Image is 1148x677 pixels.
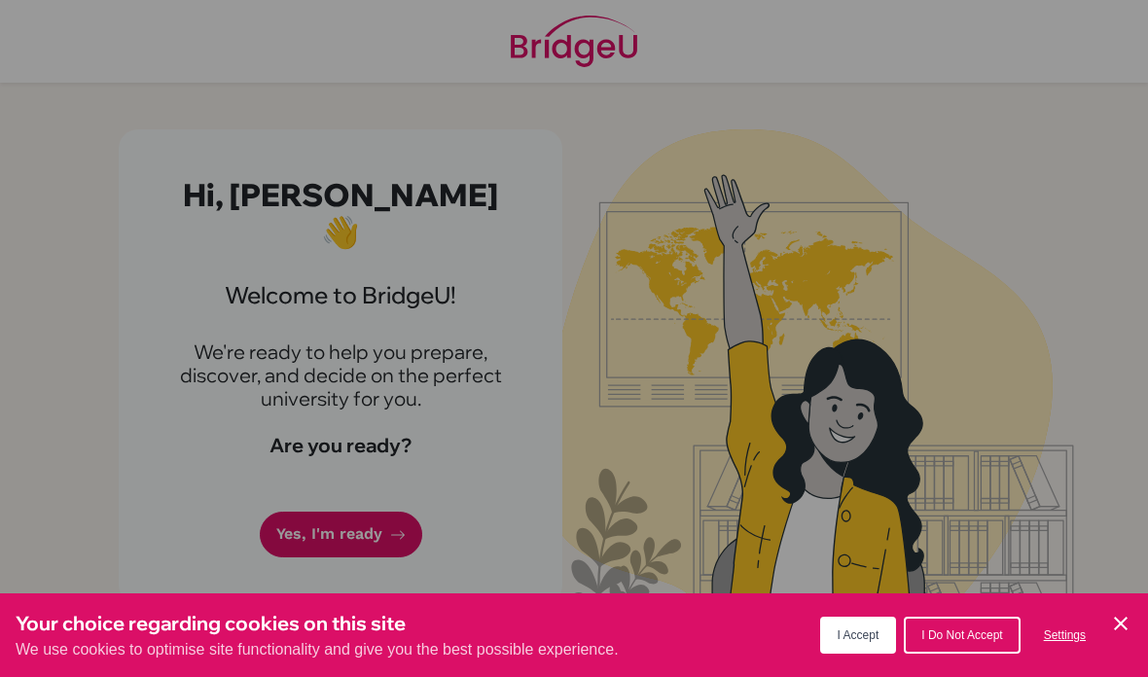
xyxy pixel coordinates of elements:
[1109,612,1132,635] button: Save and close
[820,617,897,654] button: I Accept
[1044,628,1086,642] span: Settings
[16,609,619,638] h3: Your choice regarding cookies on this site
[904,617,1020,654] button: I Do Not Accept
[921,628,1002,642] span: I Do Not Accept
[1028,619,1101,652] button: Settings
[838,628,879,642] span: I Accept
[16,638,619,661] p: We use cookies to optimise site functionality and give you the best possible experience.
